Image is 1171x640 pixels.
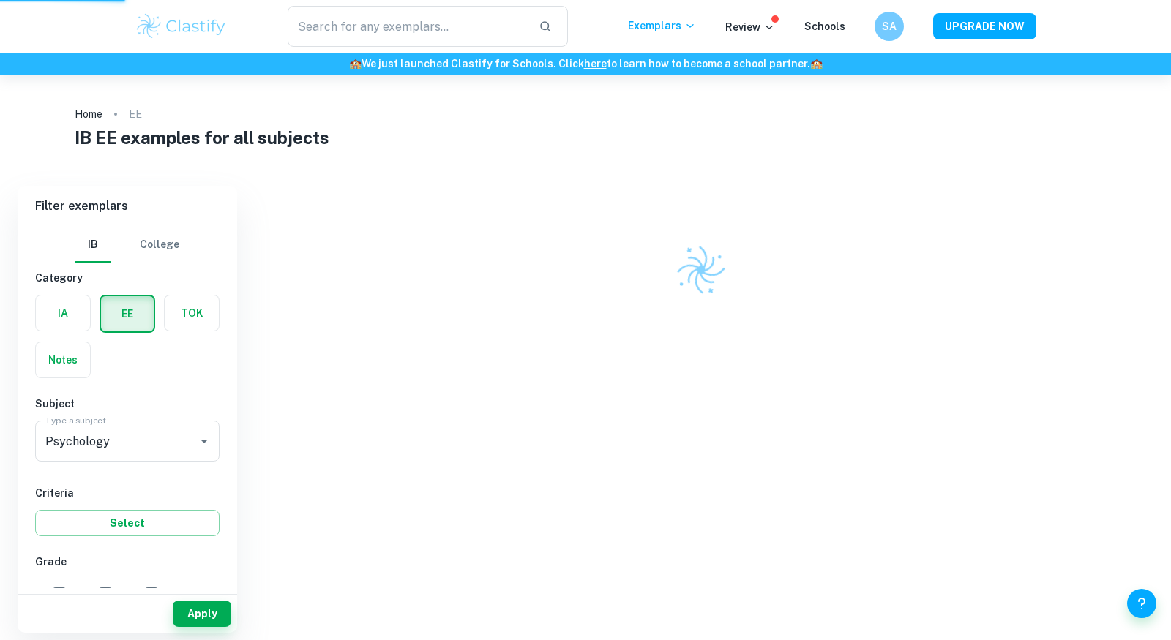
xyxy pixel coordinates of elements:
[166,586,173,602] span: C
[101,296,154,331] button: EE
[35,554,220,570] h6: Grade
[1127,589,1156,618] button: Help and Feedback
[933,13,1036,39] button: UPGRADE NOW
[35,270,220,286] h6: Category
[75,227,111,263] button: IB
[35,510,220,536] button: Select
[75,104,102,124] a: Home
[804,20,845,32] a: Schools
[35,396,220,412] h6: Subject
[36,295,90,331] button: IA
[140,227,179,263] button: College
[74,586,81,602] span: A
[135,12,228,41] img: Clastify logo
[45,414,106,426] label: Type a subject
[173,601,231,627] button: Apply
[129,106,142,122] p: EE
[35,485,220,501] h6: Criteria
[349,58,362,69] span: 🏫
[75,124,1097,151] h1: IB EE examples for all subjects
[670,239,732,301] img: Clastify logo
[875,12,904,41] button: SA
[288,6,527,47] input: Search for any exemplars...
[120,586,127,602] span: B
[725,19,775,35] p: Review
[75,227,179,263] div: Filter type choice
[628,18,696,34] p: Exemplars
[584,58,607,69] a: here
[18,186,237,227] h6: Filter exemplars
[3,56,1168,72] h6: We just launched Clastify for Schools. Click to learn how to become a school partner.
[36,342,90,377] button: Notes
[194,431,214,451] button: Open
[881,18,898,34] h6: SA
[810,58,823,69] span: 🏫
[165,295,219,331] button: TOK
